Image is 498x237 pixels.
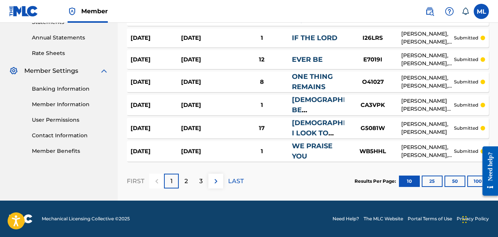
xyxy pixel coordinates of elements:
p: submitted [454,125,478,132]
img: Member Settings [9,66,18,75]
img: help [445,7,454,16]
div: [DATE] [181,55,232,64]
div: 17 [232,124,292,133]
div: Drag [462,208,467,231]
p: Results Per Page: [355,178,398,185]
a: Privacy Policy [457,215,489,222]
img: Top Rightsholder [68,7,77,16]
a: [DEMOGRAPHIC_DATA] I LOOK TO YOU [292,119,377,148]
div: [DATE] [131,147,181,156]
div: [DATE] [181,34,232,42]
div: CA3VPK [344,101,401,110]
div: [DATE] [181,101,232,110]
div: 1 [232,147,292,156]
p: FIRST [127,177,144,186]
span: Member Settings [24,66,78,75]
div: [DATE] [181,147,232,156]
a: Need Help? [333,215,359,222]
a: Rate Sheets [32,49,109,57]
button: 10 [399,176,420,187]
img: logo [9,214,33,223]
a: User Permissions [32,116,109,124]
p: submitted [454,102,478,108]
p: submitted [454,56,478,63]
a: The MLC Website [364,215,403,222]
a: IF THE LORD [292,34,337,42]
div: 8 [232,78,292,86]
a: Member Benefits [32,147,109,155]
a: Contact Information [32,132,109,140]
div: [PERSON_NAME], [PERSON_NAME] [401,120,454,136]
a: Member Information [32,100,109,108]
div: [DATE] [181,124,232,133]
div: 12 [232,55,292,64]
button: 50 [444,176,465,187]
p: submitted [454,35,478,41]
div: [DATE] [131,78,181,86]
a: ONE THING REMAINS [292,72,333,91]
div: O41027 [344,78,401,86]
div: G5081W [344,124,401,133]
button: 100 [467,176,488,187]
a: EVER BE [292,55,323,64]
div: [PERSON_NAME], [PERSON_NAME], [PERSON_NAME], [PERSON_NAME] [401,52,454,67]
a: Portal Terms of Use [408,215,452,222]
span: Mechanical Licensing Collective © 2025 [42,215,130,222]
p: submitted [454,78,478,85]
a: Banking Information [32,85,109,93]
div: [PERSON_NAME], [PERSON_NAME], [PERSON_NAME] [PERSON_NAME] [PERSON_NAME] [401,143,454,159]
div: 1 [232,34,292,42]
div: [PERSON_NAME], [PERSON_NAME], [PERSON_NAME] [PERSON_NAME], [PERSON_NAME], [PERSON_NAME] [401,30,454,46]
p: 2 [184,177,188,186]
div: Help [442,4,457,19]
span: Member [81,7,108,16]
div: 1 [232,101,292,110]
iframe: Resource Center [477,141,498,202]
div: [DATE] [181,78,232,86]
div: Notifications [462,8,469,15]
a: [DEMOGRAPHIC_DATA] BE MAGNIFIED [292,96,377,124]
img: expand [99,66,109,75]
p: LAST [228,177,244,186]
div: User Menu [474,4,489,19]
div: [DATE] [131,34,181,42]
div: [DATE] [131,124,181,133]
img: right [211,177,221,186]
a: WE PRAISE YOU [292,142,333,160]
div: WB5HHL [344,147,401,156]
div: I26LRS [344,34,401,42]
p: 1 [170,177,173,186]
img: search [425,7,434,16]
a: Public Search [422,4,437,19]
div: [DATE] [131,101,181,110]
a: Annual Statements [32,34,109,42]
p: submitted [454,148,478,155]
div: [PERSON_NAME] [PERSON_NAME] [PERSON_NAME], [PERSON_NAME] [401,97,454,113]
div: [PERSON_NAME], [PERSON_NAME], [PERSON_NAME] [401,74,454,90]
iframe: Chat Widget [460,201,498,237]
img: MLC Logo [9,6,38,17]
button: 25 [422,176,443,187]
div: [DATE] [131,55,181,64]
p: 3 [199,177,203,186]
div: E7019I [344,55,401,64]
